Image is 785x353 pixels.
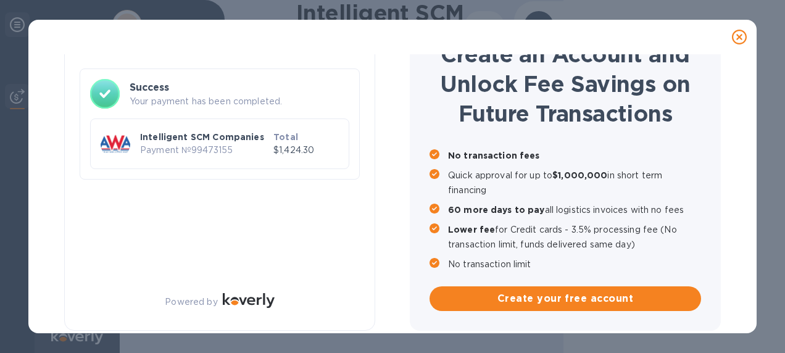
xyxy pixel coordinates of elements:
p: Powered by [165,296,217,309]
p: all logistics invoices with no fees [448,202,701,217]
p: No transaction limit [448,257,701,272]
p: for Credit cards - 3.5% processing fee (No transaction limit, funds delivered same day) [448,222,701,252]
p: Intelligent SCM Companies [140,131,268,143]
span: Create your free account [439,291,691,306]
b: $1,000,000 [552,170,607,180]
p: Payment № 99473155 [140,144,268,157]
img: Logo [223,293,275,308]
h3: Success [130,80,349,95]
p: Your payment has been completed. [130,95,349,108]
b: No transaction fees [448,151,540,160]
p: Quick approval for up to in short term financing [448,168,701,197]
b: Lower fee [448,225,495,235]
b: Total [273,132,298,142]
p: $1,424.30 [273,144,339,157]
h1: Create an Account and Unlock Fee Savings on Future Transactions [430,39,701,128]
b: 60 more days to pay [448,205,545,215]
button: Create your free account [430,286,701,311]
